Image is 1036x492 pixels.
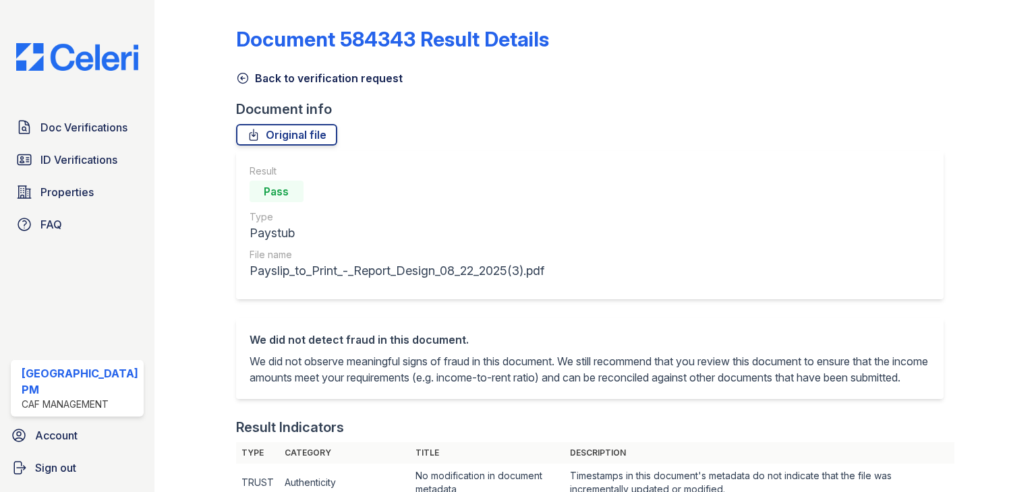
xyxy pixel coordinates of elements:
span: FAQ [40,216,62,233]
div: We did not detect fraud in this document. [250,332,930,348]
a: Document 584343 Result Details [236,27,549,51]
th: Description [565,442,954,464]
a: ID Verifications [11,146,144,173]
a: FAQ [11,211,144,238]
a: Account [5,422,149,449]
a: Properties [11,179,144,206]
th: Title [410,442,565,464]
th: Category [279,442,411,464]
span: Properties [40,184,94,200]
div: Pass [250,181,304,202]
a: Back to verification request [236,70,403,86]
div: Paystub [250,224,544,243]
div: Result [250,164,544,178]
a: Doc Verifications [11,114,144,141]
span: Doc Verifications [40,119,127,135]
div: Type [250,210,544,224]
span: ID Verifications [40,152,117,168]
th: Type [236,442,279,464]
p: We did not observe meaningful signs of fraud in this document. We still recommend that you review... [250,353,930,386]
span: Account [35,427,78,443]
div: File name [250,248,544,262]
a: Original file [236,124,337,146]
span: Sign out [35,460,76,476]
div: Payslip_to_Print_-_Report_Design_08_22_2025(3).pdf [250,262,544,280]
iframe: chat widget [979,438,1023,479]
div: CAF Management [22,398,138,411]
div: [GEOGRAPHIC_DATA] PM [22,365,138,398]
div: Document info [236,100,954,119]
img: CE_Logo_Blue-a8612792a0a2168367f1c8372b55b34899dd931a85d93a1a3d3e32e68fde9ad4.png [5,43,149,71]
div: Result Indicators [236,418,344,437]
a: Sign out [5,454,149,481]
